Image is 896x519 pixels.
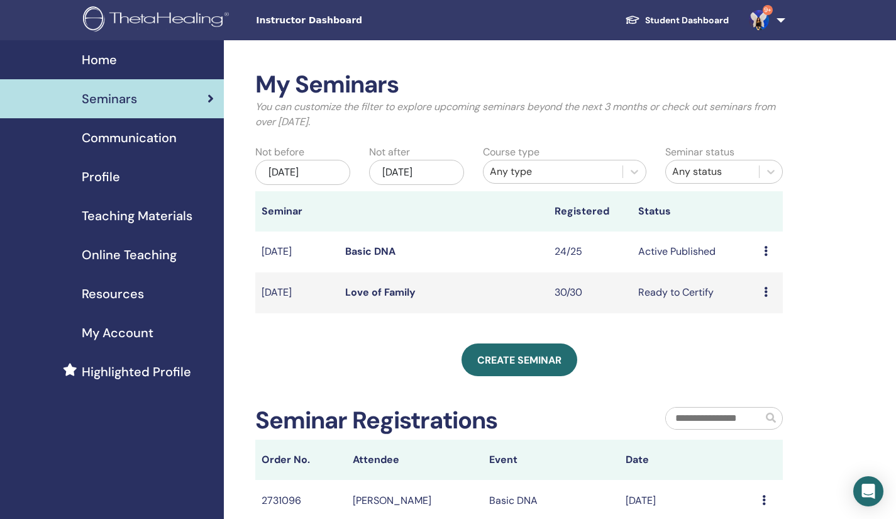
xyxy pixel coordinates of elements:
[369,160,464,185] div: [DATE]
[548,232,632,272] td: 24/25
[853,476,883,506] div: Open Intercom Messenger
[82,89,137,108] span: Seminars
[255,191,339,232] th: Seminar
[619,440,756,480] th: Date
[369,145,410,160] label: Not after
[477,354,561,367] span: Create seminar
[255,272,339,313] td: [DATE]
[483,145,539,160] label: Course type
[256,14,445,27] span: Instructor Dashboard
[346,440,483,480] th: Attendee
[345,245,395,258] a: Basic DNA
[625,14,640,25] img: graduation-cap-white.svg
[255,160,350,185] div: [DATE]
[255,99,783,130] p: You can customize the filter to explore upcoming seminars beyond the next 3 months or check out s...
[548,272,632,313] td: 30/30
[632,272,758,313] td: Ready to Certify
[255,145,304,160] label: Not before
[82,206,192,225] span: Teaching Materials
[255,406,497,435] h2: Seminar Registrations
[82,284,144,303] span: Resources
[255,440,346,480] th: Order No.
[763,5,773,15] span: 9+
[548,191,632,232] th: Registered
[83,6,233,35] img: logo.png
[483,440,619,480] th: Event
[82,323,153,342] span: My Account
[345,286,416,299] a: Love of Family
[82,245,177,264] span: Online Teaching
[255,232,339,272] td: [DATE]
[749,10,769,30] img: default.jpg
[490,164,616,179] div: Any type
[632,191,758,232] th: Status
[672,164,753,179] div: Any status
[665,145,734,160] label: Seminar status
[615,9,739,32] a: Student Dashboard
[82,128,177,147] span: Communication
[632,232,758,272] td: Active Published
[82,362,191,381] span: Highlighted Profile
[82,167,120,186] span: Profile
[82,50,117,69] span: Home
[255,70,783,99] h2: My Seminars
[462,343,577,376] a: Create seminar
